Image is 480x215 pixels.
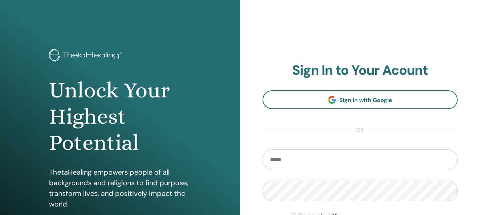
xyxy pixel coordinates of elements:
h2: Sign In to Your Acount [263,62,458,79]
span: or [352,126,367,135]
a: Sign In with Google [263,90,458,109]
p: ThetaHealing empowers people of all backgrounds and religions to find purpose, transform lives, a... [49,167,191,209]
h1: Unlock Your Highest Potential [49,77,191,156]
span: Sign In with Google [339,96,392,104]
